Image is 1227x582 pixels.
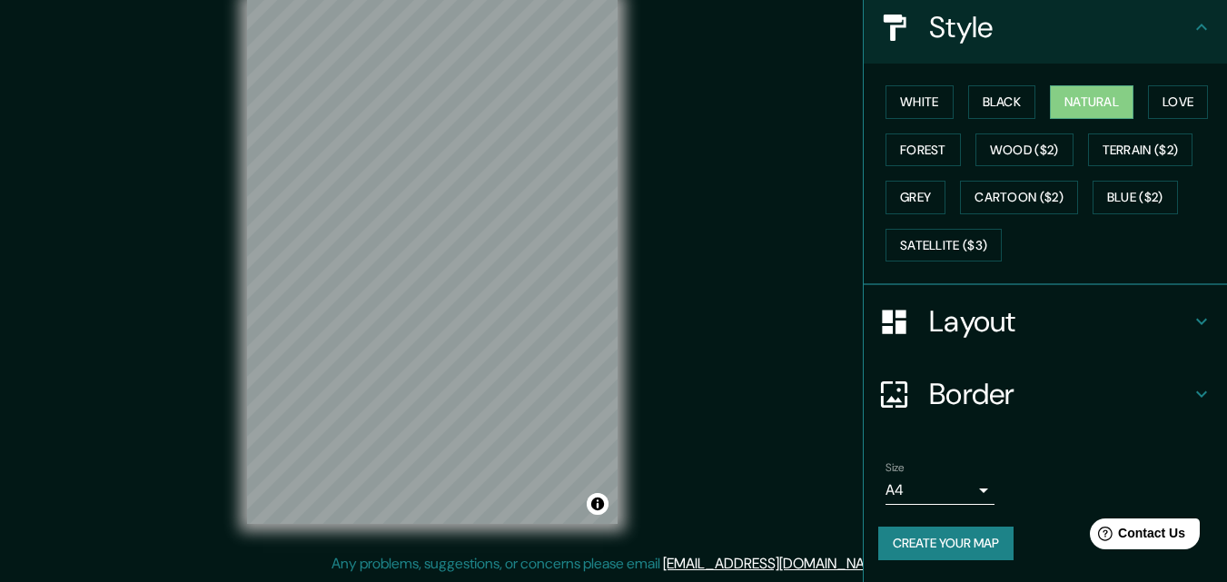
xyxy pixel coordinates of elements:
button: Create your map [878,527,1014,560]
h4: Border [929,376,1191,412]
button: Grey [886,181,945,214]
button: Satellite ($3) [886,229,1002,262]
button: Black [968,85,1036,119]
a: [EMAIL_ADDRESS][DOMAIN_NAME] [663,554,887,573]
label: Size [886,460,905,476]
button: Natural [1050,85,1133,119]
button: Toggle attribution [587,493,609,515]
button: Cartoon ($2) [960,181,1078,214]
button: Terrain ($2) [1088,133,1193,167]
p: Any problems, suggestions, or concerns please email . [331,553,890,575]
button: White [886,85,954,119]
h4: Layout [929,303,1191,340]
button: Wood ($2) [975,133,1074,167]
h4: Style [929,9,1191,45]
div: Border [864,358,1227,430]
div: A4 [886,476,994,505]
button: Love [1148,85,1208,119]
iframe: Help widget launcher [1065,511,1207,562]
div: Layout [864,285,1227,358]
button: Blue ($2) [1093,181,1178,214]
button: Forest [886,133,961,167]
